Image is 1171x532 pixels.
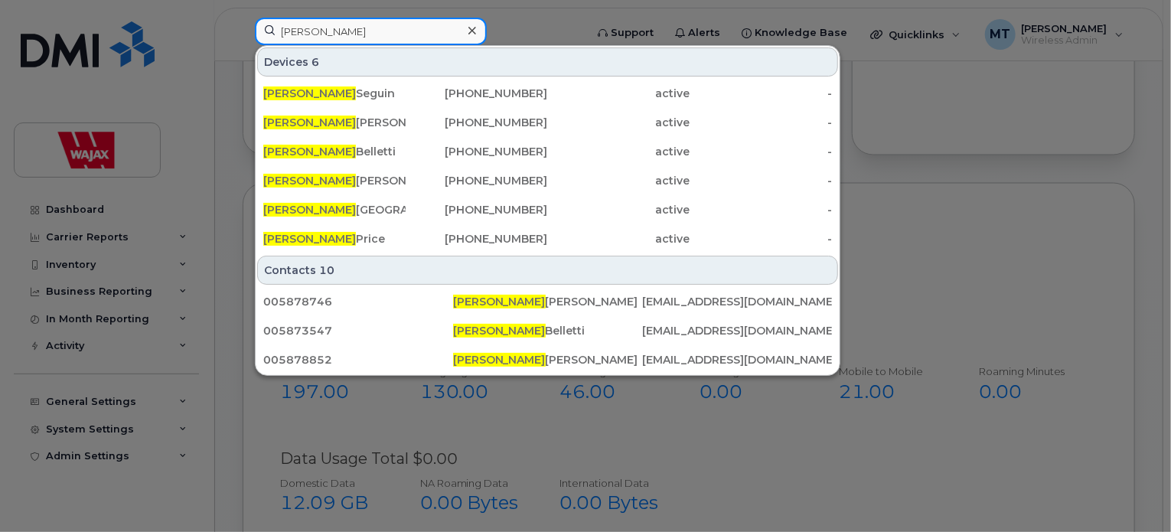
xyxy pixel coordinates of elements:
div: [PHONE_NUMBER] [406,173,548,188]
div: [EMAIL_ADDRESS][DOMAIN_NAME] [642,352,832,367]
div: [EMAIL_ADDRESS][DOMAIN_NAME] [642,323,832,338]
div: Belletti [453,323,643,338]
a: [PERSON_NAME][PERSON_NAME][PHONE_NUMBER]active- [257,167,838,194]
span: 10 [319,263,334,278]
div: [PHONE_NUMBER] [406,86,548,101]
div: 005878852 [263,352,453,367]
div: [PERSON_NAME] [263,115,406,130]
div: - [690,231,832,246]
div: - [690,202,832,217]
a: 005878852[PERSON_NAME][PERSON_NAME][EMAIL_ADDRESS][DOMAIN_NAME] [257,346,838,374]
div: active [548,173,690,188]
div: - [690,86,832,101]
span: 6 [312,54,319,70]
span: [PERSON_NAME] [453,295,546,308]
div: [PHONE_NUMBER] [406,231,548,246]
div: active [548,202,690,217]
div: [PHONE_NUMBER] [406,144,548,159]
div: active [548,86,690,101]
div: - [690,173,832,188]
span: [PERSON_NAME] [453,324,546,338]
div: [EMAIL_ADDRESS][DOMAIN_NAME] [642,294,832,309]
span: [PERSON_NAME] [263,86,356,100]
div: [GEOGRAPHIC_DATA] [263,202,406,217]
div: 005878746 [263,294,453,309]
div: [PERSON_NAME] [453,294,643,309]
div: active [548,115,690,130]
div: Price [263,231,406,246]
span: [PERSON_NAME] [263,174,356,188]
input: Find something... [255,18,487,45]
div: - [690,115,832,130]
div: Contacts [257,256,838,285]
div: Belletti [263,144,406,159]
a: [PERSON_NAME][GEOGRAPHIC_DATA][PHONE_NUMBER]active- [257,196,838,224]
span: [PERSON_NAME] [263,145,356,158]
div: 005873547 [263,323,453,338]
a: [PERSON_NAME]Seguin[PHONE_NUMBER]active- [257,80,838,107]
div: active [548,231,690,246]
div: - [690,144,832,159]
span: [PERSON_NAME] [263,116,356,129]
a: 005873547[PERSON_NAME]Belletti[EMAIL_ADDRESS][DOMAIN_NAME] [257,317,838,344]
div: active [548,144,690,159]
div: Seguin [263,86,406,101]
a: [PERSON_NAME]Price[PHONE_NUMBER]active- [257,225,838,253]
a: [PERSON_NAME]Belletti[PHONE_NUMBER]active- [257,138,838,165]
div: Devices [257,47,838,77]
span: [PERSON_NAME] [263,232,356,246]
div: [PHONE_NUMBER] [406,115,548,130]
span: [PERSON_NAME] [453,353,546,367]
div: [PHONE_NUMBER] [406,202,548,217]
a: [PERSON_NAME][PERSON_NAME][PHONE_NUMBER]active- [257,109,838,136]
a: 005878746[PERSON_NAME][PERSON_NAME][EMAIL_ADDRESS][DOMAIN_NAME] [257,288,838,315]
div: [PERSON_NAME] [453,352,643,367]
div: [PERSON_NAME] [263,173,406,188]
span: [PERSON_NAME] [263,203,356,217]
